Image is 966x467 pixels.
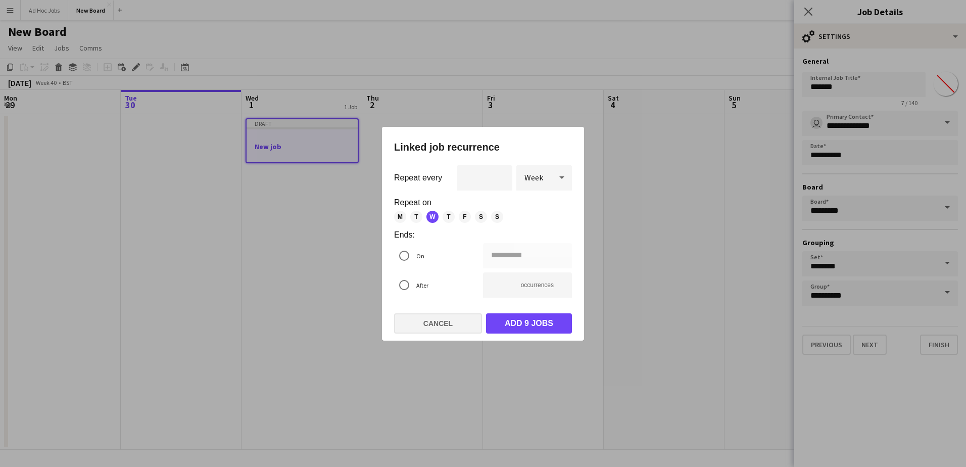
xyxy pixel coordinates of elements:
[394,199,572,207] label: Repeat on
[394,313,482,334] button: Cancel
[410,211,422,223] span: T
[394,174,442,182] label: Repeat every
[475,211,487,223] span: S
[486,313,572,334] button: Add 9 jobs
[394,231,572,239] label: Ends:
[414,248,424,263] label: On
[426,211,439,223] span: W
[394,211,406,223] span: M
[459,211,471,223] span: F
[394,139,572,155] h1: Linked job recurrence
[443,211,455,223] span: T
[491,211,503,223] span: S
[394,211,572,223] mat-chip-listbox: Repeat weekly
[414,277,428,293] label: After
[524,172,543,182] span: Week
